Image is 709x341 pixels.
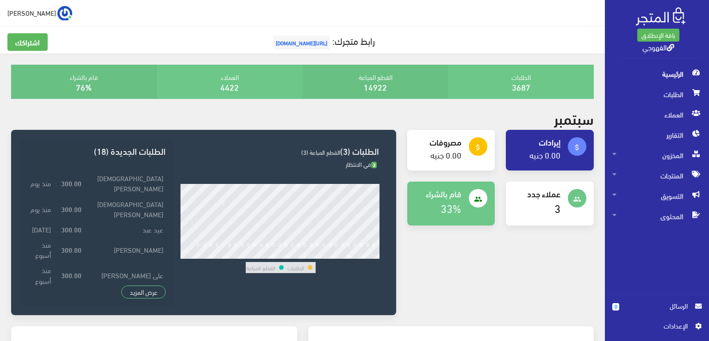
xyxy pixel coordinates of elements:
[554,110,594,126] h2: سبتمبر
[28,262,53,288] td: منذ أسبوع
[222,252,225,259] div: 6
[273,36,330,49] span: [URL][DOMAIN_NAME]
[415,189,462,198] h4: قام بالشراء
[620,321,687,331] span: اﻹعدادات
[321,252,327,259] div: 22
[605,165,709,186] a: المنتجات
[7,7,56,18] span: [PERSON_NAME]
[287,262,305,273] td: الطلبات
[642,40,674,54] a: القهوجي
[612,321,702,335] a: اﻹعدادات
[513,189,560,198] h4: عملاء جدد
[513,137,560,146] h4: إيرادات
[364,79,387,94] a: 14922
[28,221,53,237] td: [DATE]
[637,29,679,42] a: باقة الإنطلاق
[234,252,237,259] div: 8
[573,143,581,152] i: attach_money
[296,252,302,259] div: 18
[612,165,702,186] span: المنتجات
[246,262,276,273] td: القطع المباعة
[474,143,482,152] i: attach_money
[84,237,166,262] td: [PERSON_NAME]
[371,162,377,169] span: 3
[84,262,166,288] td: على [PERSON_NAME]
[76,79,92,94] a: 76%
[605,64,709,84] a: الرئيسية
[612,186,702,206] span: التسويق
[7,6,72,20] a: ... [PERSON_NAME]
[61,204,81,214] strong: 300.00
[612,64,702,84] span: الرئيسية
[605,206,709,226] a: المحتوى
[441,198,461,218] a: 33%
[612,206,702,226] span: المحتوى
[283,252,290,259] div: 16
[346,252,352,259] div: 26
[308,252,315,259] div: 20
[197,252,200,259] div: 2
[430,147,461,162] a: 0.00 جنيه
[245,252,252,259] div: 10
[612,145,702,165] span: المخزون
[28,196,53,221] td: منذ يوم
[84,196,166,221] td: [DEMOGRAPHIC_DATA] [PERSON_NAME]
[627,301,688,311] span: الرسائل
[209,252,212,259] div: 4
[512,79,530,94] a: 3687
[271,252,277,259] div: 14
[61,244,81,255] strong: 300.00
[358,252,365,259] div: 28
[612,301,702,321] a: 0 الرسائل
[157,65,303,99] div: العملاء
[61,178,81,188] strong: 300.00
[61,224,81,234] strong: 300.00
[415,137,462,146] h4: مصروفات
[11,65,157,99] div: قام بالشراء
[612,303,619,311] span: 0
[28,237,53,262] td: منذ أسبوع
[636,7,685,25] img: .
[301,146,340,158] span: القطع المباعة (3)
[346,158,377,170] span: في الانتظار
[28,146,166,155] h3: الطلبات الجديدة (18)
[220,79,239,94] a: 4422
[605,125,709,145] a: التقارير
[612,125,702,145] span: التقارير
[605,145,709,165] a: المخزون
[84,221,166,237] td: عيد عبد
[61,270,81,280] strong: 300.00
[180,146,379,155] h3: الطلبات (3)
[258,252,265,259] div: 12
[474,195,482,203] i: people
[57,6,72,21] img: ...
[303,65,448,99] div: القطع المباعة
[605,84,709,104] a: الطلبات
[448,65,594,99] div: الطلبات
[529,147,560,162] a: 0.00 جنيه
[573,195,581,203] i: people
[271,32,375,49] a: رابط متجرك:[URL][DOMAIN_NAME]
[28,170,53,196] td: منذ يوم
[612,84,702,104] span: الطلبات
[84,170,166,196] td: [DEMOGRAPHIC_DATA] [PERSON_NAME]
[371,252,377,259] div: 30
[333,252,340,259] div: 24
[612,104,702,125] span: العملاء
[121,286,166,298] a: عرض المزيد
[7,33,48,51] a: اشتراكك
[605,104,709,125] a: العملاء
[554,198,560,218] a: 3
